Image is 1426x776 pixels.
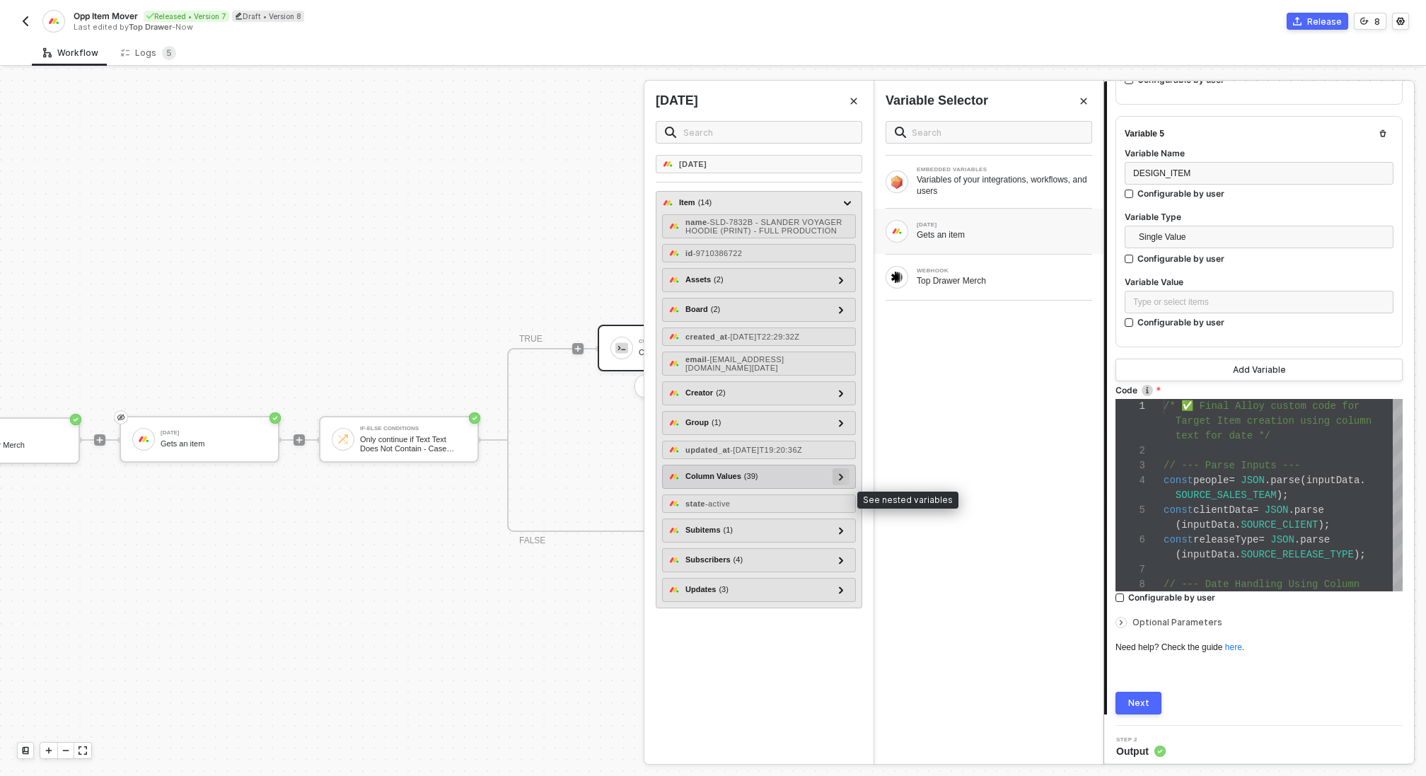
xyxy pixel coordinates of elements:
[917,229,1092,241] div: Gets an item
[668,331,680,342] img: created_at
[45,746,53,755] span: icon-play
[668,584,680,596] img: updates
[1360,475,1365,486] span: .
[719,584,728,596] span: ( 3 )
[1128,591,1215,603] div: Configurable by user
[1265,504,1289,516] span: JSON
[1229,475,1234,486] span: =
[1164,534,1193,545] span: const
[685,332,727,341] strong: created_at
[1125,211,1393,223] label: Variable Type
[685,417,721,429] div: Group
[683,124,853,140] input: Search
[1142,385,1153,396] img: icon-info
[1294,534,1300,545] span: .
[1115,642,1403,654] div: Need help? Check the guide .
[668,248,680,259] img: id
[1354,13,1386,30] button: 8
[1193,534,1258,545] span: releaseType
[1176,549,1181,560] span: (
[891,272,903,283] img: Block
[1306,475,1360,486] span: inputData
[685,274,724,286] div: Assets
[20,16,31,27] img: back
[891,226,903,237] img: Block
[1164,504,1193,516] span: const
[1277,490,1289,501] span: );
[1354,549,1366,560] span: );
[685,355,707,364] strong: email
[1241,475,1265,486] span: JSON
[1115,577,1145,592] div: 8
[712,417,721,429] span: ( 1 )
[1132,617,1222,627] span: Optional Parameters
[1318,519,1330,531] span: );
[1176,519,1181,531] span: (
[685,387,726,399] div: Creator
[685,584,729,596] div: Updates
[1265,475,1270,486] span: .
[1360,17,1369,25] span: icon-versioning
[917,167,1092,173] div: EMBEDDED VARIABLES
[716,387,725,399] span: ( 2 )
[1235,519,1241,531] span: .
[162,46,176,60] sup: 5
[668,221,680,232] img: name
[1241,519,1318,531] span: SOURCE_CLIENT
[1176,415,1372,427] span: Target Item creation using column
[662,158,673,170] img: Monday
[1270,534,1294,545] span: JSON
[1293,17,1302,25] span: icon-commerce
[668,471,680,482] img: column_values
[47,15,59,28] img: integration-icon
[144,11,229,22] div: Released • Version 7
[79,746,87,755] span: icon-expand
[1115,458,1145,473] div: 3
[1374,16,1380,28] div: 8
[698,197,712,209] span: ( 14 )
[1235,549,1241,560] span: .
[1300,534,1330,545] span: parse
[1164,579,1360,590] span: // --- Date Handling Using Column
[845,93,862,110] button: Close
[1075,93,1092,110] button: Close
[62,746,70,755] span: icon-minus
[679,197,712,209] div: Item
[121,46,176,60] div: Logs
[857,492,958,509] div: See nested variables
[891,175,903,188] img: Block
[1137,187,1224,199] div: Configurable by user
[1115,562,1145,577] div: 7
[714,274,723,286] span: ( 2 )
[166,47,172,58] span: 5
[685,499,705,508] strong: state
[1300,475,1306,486] span: (
[1294,504,1324,516] span: parse
[1115,384,1403,396] label: Code
[129,22,172,32] span: Top Drawer
[886,92,988,110] div: Variable Selector
[74,22,712,33] div: Last edited by - Now
[668,358,680,369] img: email
[1258,534,1264,545] span: =
[912,124,1083,140] input: Search
[1233,364,1286,376] div: Add Variable
[668,525,680,536] img: subitems
[679,160,707,168] strong: [DATE]
[1164,460,1300,471] span: // --- Parse Inputs ---
[685,218,707,226] strong: name
[1128,697,1149,709] div: Next
[668,304,680,315] img: board
[668,274,680,286] img: assets
[1253,504,1258,516] span: =
[1115,692,1161,714] button: Next
[43,47,98,59] div: Workflow
[1137,316,1224,328] div: Configurable by user
[685,303,720,315] div: Board
[1287,13,1348,30] button: Release
[1139,226,1385,248] span: Single Value
[685,218,842,235] span: - SLD-7832B - SLANDER VOYAGER HOODIE (PRINT) - FULL PRODUCTION
[1270,475,1300,486] span: parse
[895,127,906,138] img: search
